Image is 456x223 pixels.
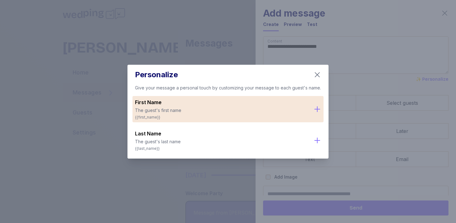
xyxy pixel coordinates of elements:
h1: Personalize [135,70,178,80]
span: {{first_name}} [135,115,308,120]
span: The guest's last name [135,139,308,145]
span: First Name [135,99,308,106]
span: Last Name [135,130,308,137]
span: {{last_name}} [135,146,308,151]
span: The guest's first name [135,107,308,114]
span: Give your message a personal touch by customizing your message to each guest's name. [132,85,324,91]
